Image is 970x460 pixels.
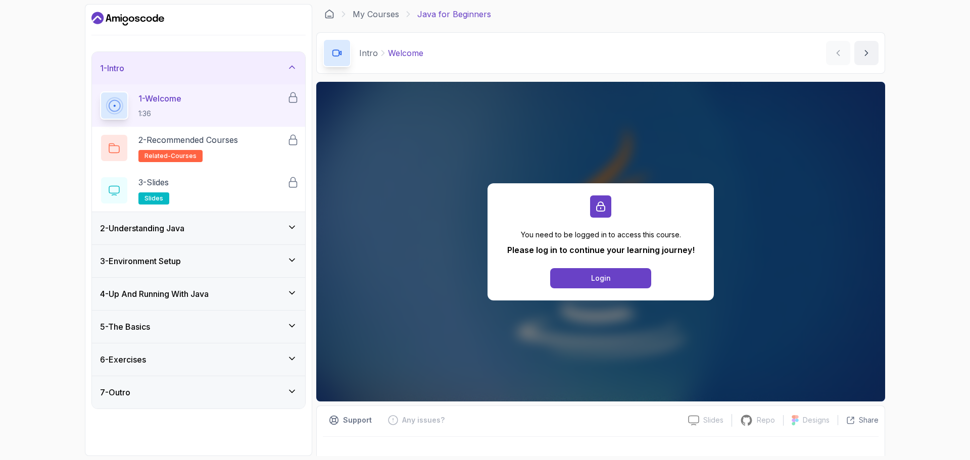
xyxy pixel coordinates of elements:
h3: 7 - Outro [100,386,130,398]
button: 1-Intro [92,52,305,84]
p: Slides [703,415,723,425]
button: previous content [826,41,850,65]
a: Dashboard [91,11,164,27]
button: 3-Environment Setup [92,245,305,277]
button: Share [838,415,879,425]
button: Login [550,268,651,288]
button: 1-Welcome1:36 [100,91,297,120]
button: next content [854,41,879,65]
p: Support [343,415,372,425]
p: Any issues? [402,415,445,425]
p: 2 - Recommended Courses [138,134,238,146]
div: Login [591,273,611,283]
button: Support button [323,412,378,428]
button: 7-Outro [92,376,305,408]
p: Please log in to continue your learning journey! [507,244,695,256]
p: 1:36 [138,109,181,119]
a: My Courses [353,8,399,20]
p: You need to be logged in to access this course. [507,230,695,240]
p: Intro [359,47,378,59]
h3: 2 - Understanding Java [100,222,184,234]
button: 2-Understanding Java [92,212,305,244]
p: Repo [757,415,775,425]
p: 3 - Slides [138,176,169,188]
h3: 5 - The Basics [100,321,150,333]
button: 2-Recommended Coursesrelated-courses [100,134,297,162]
h3: 3 - Environment Setup [100,255,181,267]
span: slides [144,194,163,202]
button: 3-Slidesslides [100,176,297,205]
p: 1 - Welcome [138,92,181,105]
h3: 6 - Exercises [100,353,146,366]
p: Designs [803,415,830,425]
p: Share [859,415,879,425]
h3: 1 - Intro [100,62,124,74]
p: Java for Beginners [417,8,491,20]
span: related-courses [144,152,197,160]
h3: 4 - Up And Running With Java [100,288,209,300]
button: 5-The Basics [92,311,305,343]
button: 4-Up And Running With Java [92,278,305,310]
a: Dashboard [324,9,334,19]
p: Welcome [388,47,423,59]
button: 6-Exercises [92,343,305,376]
